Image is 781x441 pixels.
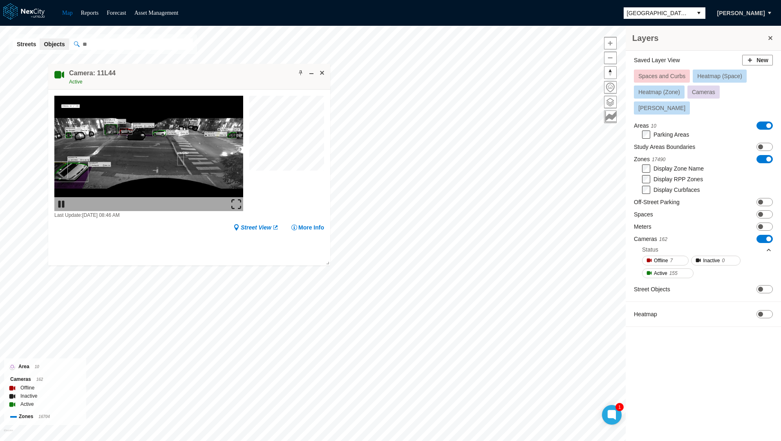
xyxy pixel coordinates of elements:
[717,9,765,17] span: [PERSON_NAME]
[627,9,689,17] span: [GEOGRAPHIC_DATA][PERSON_NAME]
[634,210,653,218] label: Spaces
[634,122,656,130] label: Areas
[604,66,617,79] button: Reset bearing to north
[653,131,689,138] label: Parking Areas
[634,155,665,164] label: Zones
[756,56,768,64] span: New
[17,40,36,48] span: Streets
[241,223,271,232] span: Street View
[604,52,616,64] span: Zoom out
[249,96,329,175] canvas: Map
[653,187,700,193] label: Display Curbfaces
[604,67,616,79] span: Reset bearing to north
[634,198,680,206] label: Off-Street Parking
[134,10,179,16] a: Asset Management
[40,38,69,50] button: Objects
[638,105,685,111] span: [PERSON_NAME]
[634,235,667,243] label: Cameras
[669,269,678,277] span: 155
[654,256,668,265] span: Offline
[231,199,241,209] img: expand
[652,157,665,162] span: 17490
[604,52,617,64] button: Zoom out
[691,256,741,265] button: Inactive0
[709,6,774,20] button: [PERSON_NAME]
[38,414,50,419] span: 16704
[35,364,39,369] span: 10
[722,256,725,265] span: 0
[634,223,651,231] label: Meters
[638,89,680,95] span: Heatmap (Zone)
[670,256,673,265] span: 7
[4,429,13,439] a: Mapbox homepage
[604,37,617,49] button: Zoom in
[604,37,616,49] span: Zoom in
[54,211,243,219] div: Last Update: [DATE] 08:46 AM
[13,38,40,50] button: Streets
[634,285,670,293] label: Street Objects
[604,96,617,108] button: Layers management
[62,10,73,16] a: Map
[692,7,705,19] button: select
[653,165,704,172] label: Display Zone Name
[742,55,773,65] button: New
[81,10,99,16] a: Reports
[653,176,703,182] label: Display RPP Zones
[233,223,279,232] a: Street View
[693,70,747,83] button: Heatmap (Space)
[10,375,80,384] div: Cameras
[44,40,65,48] span: Objects
[56,199,66,209] img: play
[634,70,690,83] button: Spaces and Curbs
[642,243,772,256] div: Status
[10,362,80,371] div: Area
[604,81,617,94] button: Home
[69,69,116,86] div: Double-click to make header text selectable
[69,69,116,78] h4: Double-click to make header text selectable
[659,236,667,242] span: 162
[634,85,685,99] button: Heatmap (Zone)
[20,392,37,400] label: Inactive
[687,85,720,99] button: Cameras
[10,412,80,421] div: Zones
[298,223,324,232] span: More Info
[638,73,685,79] span: Spaces and Curbs
[36,377,43,382] span: 162
[20,384,34,392] label: Offline
[642,256,689,265] button: Offline7
[703,256,720,265] span: Inactive
[291,223,324,232] button: More Info
[107,10,126,16] a: Forecast
[634,310,657,318] label: Heatmap
[69,79,83,85] span: Active
[642,268,694,278] button: Active155
[692,89,715,95] span: Cameras
[642,245,658,254] div: Status
[654,269,667,277] span: Active
[632,32,766,44] h3: Layers
[634,56,680,64] label: Saved Layer View
[697,73,742,79] span: Heatmap (Space)
[604,110,617,123] button: Key metrics
[651,123,656,129] span: 10
[20,400,34,408] label: Active
[634,143,695,151] label: Study Areas Boundaries
[634,101,690,115] button: [PERSON_NAME]
[615,403,624,411] div: 1
[54,96,243,211] img: video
